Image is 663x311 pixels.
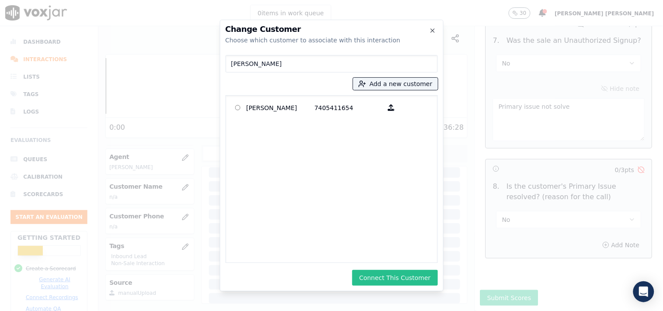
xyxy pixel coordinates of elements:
[352,270,437,286] button: Connect This Customer
[246,101,315,114] p: [PERSON_NAME]
[383,101,400,114] button: [PERSON_NAME] 7405411654
[633,281,654,302] div: Open Intercom Messenger
[226,25,438,33] h2: Change Customer
[235,105,241,111] input: [PERSON_NAME] 7405411654
[353,78,438,90] button: Add a new customer
[226,55,438,73] input: Search Customers
[315,101,383,114] p: 7405411654
[226,36,438,45] div: Choose which customer to associate with this interaction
